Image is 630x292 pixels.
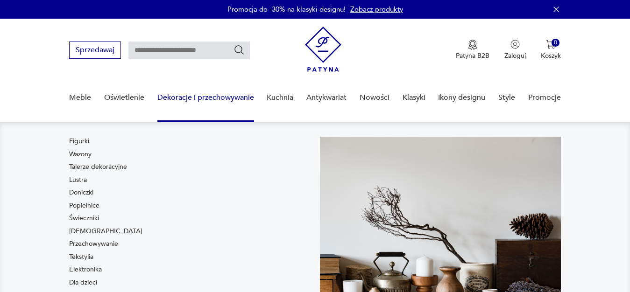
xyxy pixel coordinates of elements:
p: Patyna B2B [456,51,489,60]
a: Oświetlenie [104,80,144,116]
a: Tekstylia [69,252,93,262]
button: Sprzedawaj [69,42,121,59]
a: Zobacz produkty [350,5,403,14]
a: Popielnice [69,201,99,210]
a: Ikony designu [438,80,485,116]
img: Ikona koszyka [546,40,555,49]
button: Patyna B2B [456,40,489,60]
a: Świeczniki [69,214,99,223]
a: Kuchnia [267,80,293,116]
a: Klasyki [403,80,425,116]
a: Doniczki [69,188,93,197]
a: Figurki [69,137,89,146]
a: Sprzedawaj [69,48,121,54]
div: 0 [552,39,559,47]
a: Wazony [69,150,92,159]
a: Przechowywanie [69,239,118,249]
a: Antykwariat [306,80,347,116]
img: Patyna - sklep z meblami i dekoracjami vintage [305,27,341,72]
a: Style [498,80,515,116]
a: Promocje [528,80,561,116]
button: 0Koszyk [541,40,561,60]
a: Dekoracje i przechowywanie [157,80,254,116]
a: [DEMOGRAPHIC_DATA] [69,227,142,236]
a: Lustra [69,175,87,185]
a: Elektronika [69,265,102,274]
a: Ikona medaluPatyna B2B [456,40,489,60]
a: Nowości [360,80,389,116]
p: Zaloguj [504,51,526,60]
p: Promocja do -30% na klasyki designu! [227,5,346,14]
button: Zaloguj [504,40,526,60]
img: Ikonka użytkownika [510,40,520,49]
img: Ikona medalu [468,40,477,50]
a: Talerze dekoracyjne [69,162,127,172]
a: Dla dzieci [69,278,97,287]
a: Meble [69,80,91,116]
p: Koszyk [541,51,561,60]
button: Szukaj [234,44,245,56]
